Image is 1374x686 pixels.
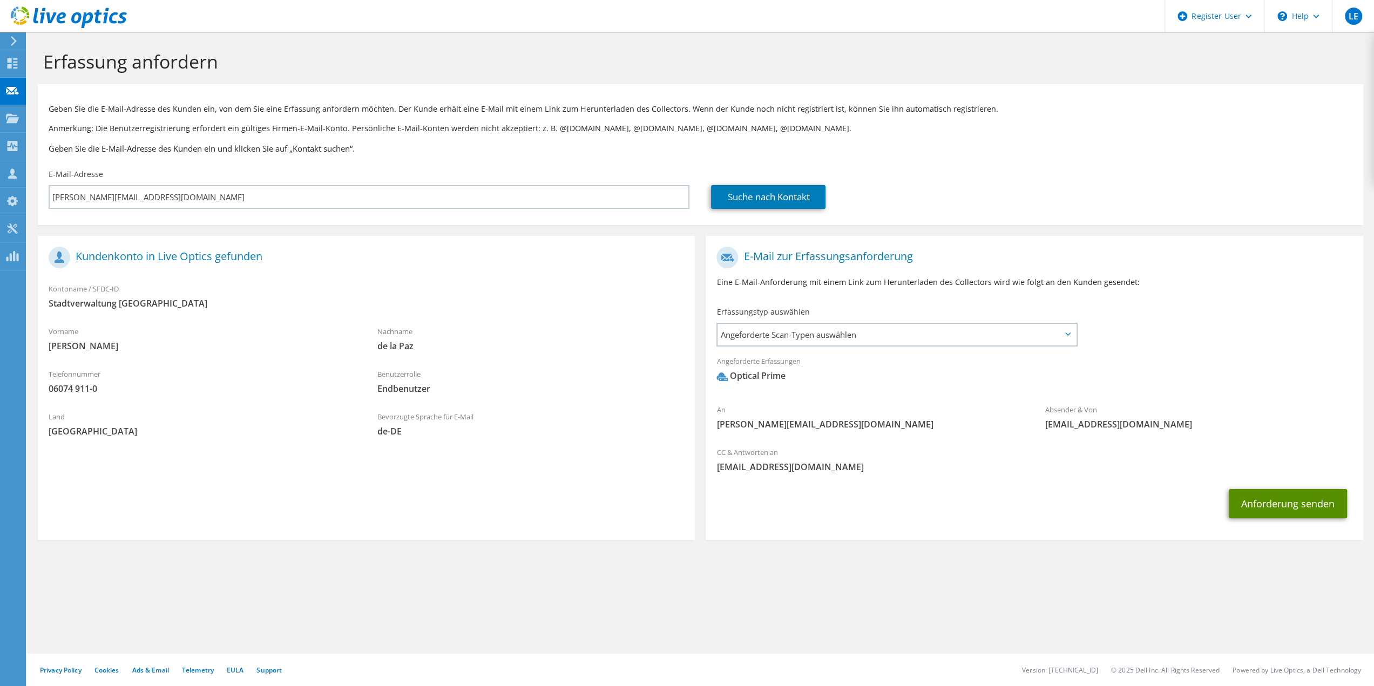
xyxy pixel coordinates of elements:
div: Absender & Von [1034,398,1363,436]
div: CC & Antworten an [706,441,1363,478]
div: Kontoname / SFDC-ID [38,277,695,315]
span: LE [1345,8,1362,25]
h1: Erfassung anfordern [43,50,1352,73]
div: Nachname [367,320,695,357]
li: © 2025 Dell Inc. All Rights Reserved [1111,665,1220,675]
a: Suche nach Kontakt [711,185,825,209]
li: Powered by Live Optics, a Dell Technology [1233,665,1361,675]
span: [PERSON_NAME][EMAIL_ADDRESS][DOMAIN_NAME] [716,418,1024,430]
label: Erfassungstyp auswählen [716,307,809,317]
p: Anmerkung: Die Benutzerregistrierung erfordert ein gültiges Firmen-E-Mail-Konto. Persönliche E-Ma... [49,123,1352,134]
p: Eine E-Mail-Anforderung mit einem Link zum Herunterladen des Collectors wird wie folgt an den Kun... [716,276,1352,288]
li: Version: [TECHNICAL_ID] [1022,665,1098,675]
label: E-Mail-Adresse [49,169,103,180]
a: Support [256,665,282,675]
span: Stadtverwaltung [GEOGRAPHIC_DATA] [49,297,684,309]
span: [PERSON_NAME] [49,340,356,352]
p: Geben Sie die E-Mail-Adresse des Kunden ein, von dem Sie eine Erfassung anfordern möchten. Der Ku... [49,103,1352,115]
svg: \n [1277,11,1287,21]
a: Telemetry [182,665,214,675]
a: Ads & Email [132,665,169,675]
h1: E-Mail zur Erfassungsanforderung [716,247,1346,268]
a: Cookies [94,665,119,675]
div: Telefonnummer [38,363,367,400]
div: Optical Prime [716,370,785,382]
div: Angeforderte Erfassungen [706,350,1363,393]
button: Anforderung senden [1229,489,1347,518]
span: Angeforderte Scan-Typen auswählen [718,324,1075,345]
div: Land [38,405,367,443]
h1: Kundenkonto in Live Optics gefunden [49,247,679,268]
div: Bevorzugte Sprache für E-Mail [367,405,695,443]
span: Endbenutzer [377,383,685,395]
span: 06074 911-0 [49,383,356,395]
span: [EMAIL_ADDRESS][DOMAIN_NAME] [1045,418,1352,430]
h3: Geben Sie die E-Mail-Adresse des Kunden ein und klicken Sie auf „Kontakt suchen“. [49,142,1352,154]
a: EULA [227,665,243,675]
span: [GEOGRAPHIC_DATA] [49,425,356,437]
div: Vorname [38,320,367,357]
a: Privacy Policy [40,665,82,675]
span: de la Paz [377,340,685,352]
span: [EMAIL_ADDRESS][DOMAIN_NAME] [716,461,1352,473]
div: An [706,398,1034,436]
div: Benutzerrolle [367,363,695,400]
span: de-DE [377,425,685,437]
